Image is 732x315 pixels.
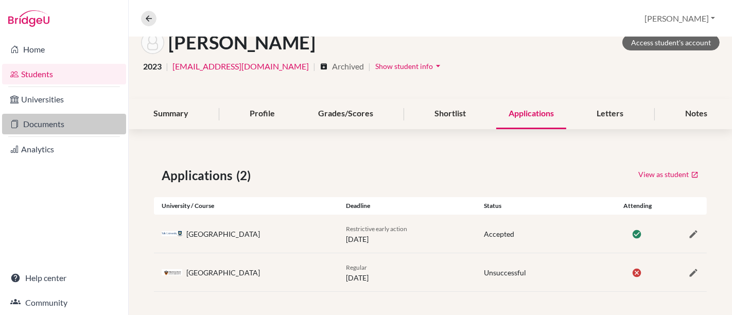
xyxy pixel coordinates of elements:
a: Documents [2,114,126,134]
span: Show student info [375,62,433,71]
div: Profile [237,99,287,129]
span: Regular [346,264,367,271]
div: Letters [585,99,636,129]
span: | [368,60,371,73]
div: University / Course [154,201,338,211]
button: [PERSON_NAME] [640,9,720,28]
i: arrow_drop_down [433,61,443,71]
img: Bridge-U [8,10,49,27]
span: | [313,60,316,73]
span: Applications [162,166,236,185]
a: Universities [2,89,126,110]
div: Notes [673,99,720,129]
div: Grades/Scores [306,99,386,129]
span: (2) [236,166,255,185]
div: [GEOGRAPHIC_DATA] [186,267,260,278]
a: Home [2,39,126,60]
div: Status [477,201,615,211]
span: | [166,60,168,73]
a: Community [2,292,126,313]
i: archive [320,62,328,71]
a: Help center [2,268,126,288]
img: us_yal_q1005f1x.png [162,231,182,236]
a: Students [2,64,126,84]
a: Analytics [2,139,126,160]
button: Show student infoarrow_drop_down [375,58,444,74]
a: View as student [638,166,699,182]
img: Tiago Nogueira's avatar [141,31,164,54]
img: us_pri_gyvyi63o.png [162,269,182,275]
h1: [PERSON_NAME] [168,31,316,54]
span: Accepted [484,230,515,238]
div: [GEOGRAPHIC_DATA] [186,229,260,239]
div: Applications [496,99,566,129]
div: Summary [141,99,201,129]
span: Archived [332,60,364,73]
div: [DATE] [338,223,477,244]
a: [EMAIL_ADDRESS][DOMAIN_NAME] [172,60,309,73]
span: Unsuccessful [484,268,527,277]
div: [DATE] [338,261,477,283]
div: Shortlist [422,99,478,129]
div: Attending [615,201,661,211]
span: 2023 [143,60,162,73]
div: Deadline [338,201,477,211]
a: Access student's account [622,34,720,50]
span: Restrictive early action [346,225,407,233]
